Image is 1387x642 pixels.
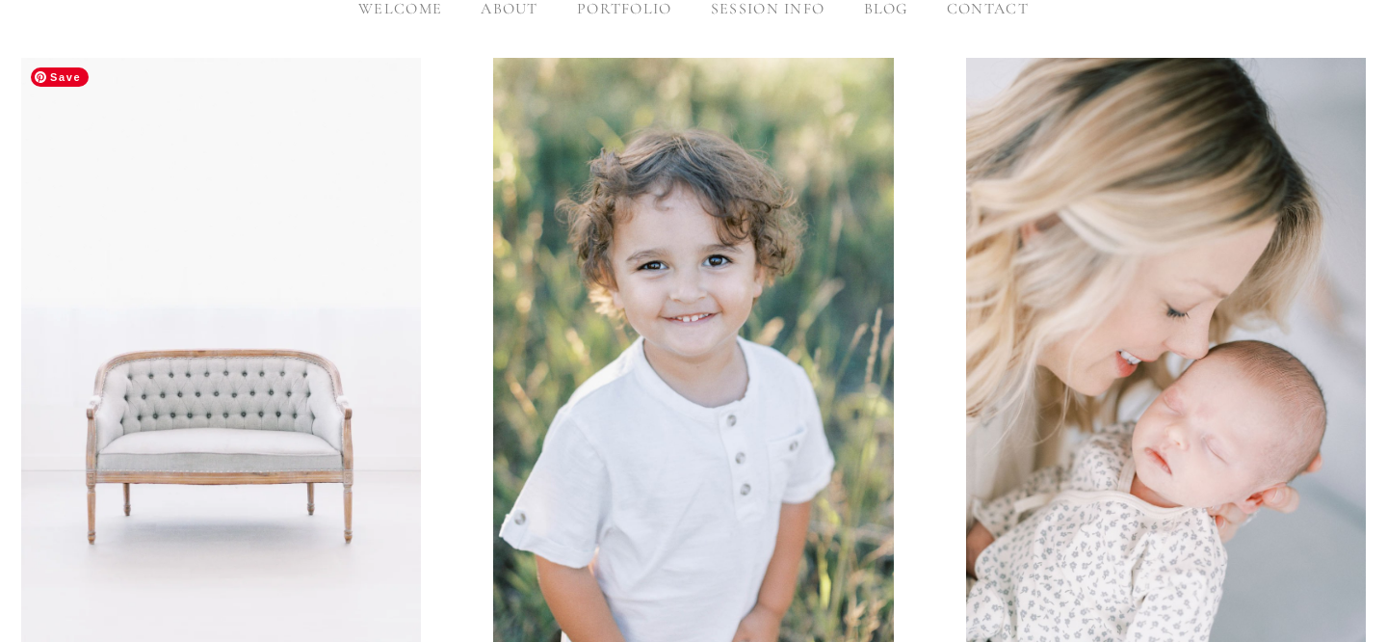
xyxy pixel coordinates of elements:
[31,67,89,87] span: Save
